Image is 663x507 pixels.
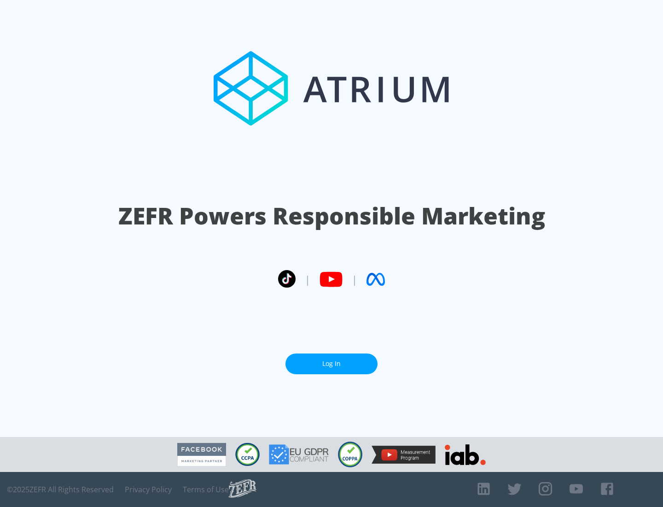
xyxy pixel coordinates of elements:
a: Log In [285,354,378,374]
h1: ZEFR Powers Responsible Marketing [118,200,545,232]
img: Facebook Marketing Partner [177,443,226,466]
span: | [352,272,357,286]
span: © 2025 ZEFR All Rights Reserved [7,485,114,494]
img: CCPA Compliant [235,443,260,466]
img: YouTube Measurement Program [372,446,436,464]
img: IAB [445,444,486,465]
img: COPPA Compliant [338,442,362,467]
img: GDPR Compliant [269,444,329,465]
span: | [305,272,310,286]
a: Privacy Policy [125,485,172,494]
a: Terms of Use [183,485,229,494]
